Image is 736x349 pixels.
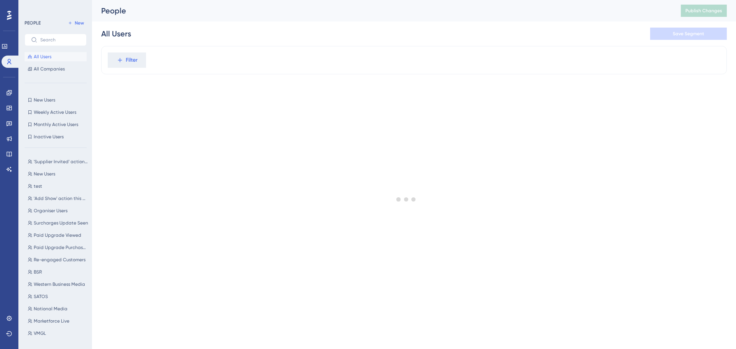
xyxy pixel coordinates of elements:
button: Re-engaged Customers [25,255,91,264]
button: BSR [25,267,91,277]
span: Marketforce Live [34,318,69,324]
button: New Users [25,169,91,179]
span: New Users [34,171,55,177]
div: PEOPLE [25,20,41,26]
button: All Companies [25,64,87,74]
span: Surcharges Update Seen [34,220,88,226]
button: New [65,18,87,28]
button: Paid Upgrade Viewed [25,231,91,240]
button: All Users [25,52,87,61]
span: VMGL [34,330,46,336]
button: VMGL [25,329,91,338]
span: Monthly Active Users [34,121,78,128]
span: Weekly Active Users [34,109,76,115]
button: Organiser Users [25,206,91,215]
span: Inactive Users [34,134,64,140]
span: Paid Upgrade Purchased [34,244,88,251]
span: Re-engaged Customers [34,257,85,263]
span: Western Business Media [34,281,85,287]
button: Surcharges Update Seen [25,218,91,228]
span: test [34,183,42,189]
span: All Companies [34,66,65,72]
button: test [25,182,91,191]
button: Paid Upgrade Purchased [25,243,91,252]
button: New Users [25,95,87,105]
button: Weekly Active Users [25,108,87,117]
button: SATOS [25,292,91,301]
span: National Media [34,306,67,312]
span: Save Segment [673,31,704,37]
button: 'Add Show' action this week [25,194,91,203]
span: BSR [34,269,42,275]
button: Publish Changes [681,5,727,17]
span: Organiser Users [34,208,67,214]
button: Western Business Media [25,280,91,289]
span: Paid Upgrade Viewed [34,232,81,238]
span: New [75,20,84,26]
button: Save Segment [650,28,727,40]
button: Marketforce Live [25,316,91,326]
div: People [101,5,662,16]
button: 'Supplier Invited' action this week [25,157,91,166]
span: 'Add Show' action this week [34,195,88,202]
span: SATOS [34,293,48,300]
span: Publish Changes [685,8,722,14]
button: Monthly Active Users [25,120,87,129]
input: Search [40,37,80,43]
span: 'Supplier Invited' action this week [34,159,88,165]
button: National Media [25,304,91,313]
span: All Users [34,54,51,60]
div: All Users [101,28,131,39]
button: Inactive Users [25,132,87,141]
span: New Users [34,97,55,103]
